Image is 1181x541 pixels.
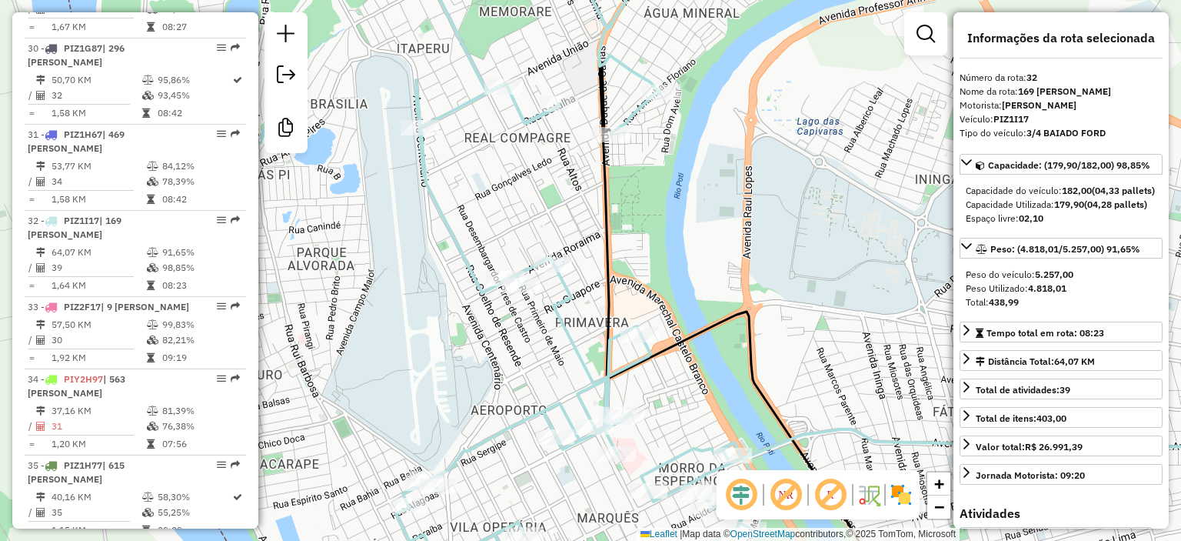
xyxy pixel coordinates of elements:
[51,278,146,293] td: 1,64 KM
[51,489,141,505] td: 40,16 KM
[147,439,155,449] i: Tempo total em rota
[157,105,231,121] td: 08:42
[966,198,1156,212] div: Capacidade Utilizada:
[217,374,226,383] em: Opções
[157,489,231,505] td: 58,30%
[51,260,146,276] td: 39
[767,476,804,513] span: Exibir NR
[51,192,146,207] td: 1,58 KM
[960,154,1163,175] a: Capacidade: (179,90/182,00) 98,85%
[233,75,242,85] i: Rota otimizada
[51,350,146,366] td: 1,92 KM
[147,177,158,186] i: % de utilização da cubagem
[960,407,1163,428] a: Total de itens:403,00
[28,174,35,189] td: /
[1036,412,1066,424] strong: 403,00
[960,71,1163,85] div: Número da rota:
[28,301,189,312] span: 33 -
[730,529,796,539] a: OpenStreetMap
[161,159,239,174] td: 84,12%
[934,497,944,516] span: −
[1054,199,1084,210] strong: 179,90
[28,260,35,276] td: /
[1019,212,1043,224] strong: 02,10
[161,317,239,332] td: 99,83%
[28,332,35,348] td: /
[157,88,231,103] td: 93,45%
[28,88,35,103] td: /
[157,505,231,520] td: 55,25%
[1018,85,1111,97] strong: 169 [PERSON_NAME]
[1060,384,1070,396] strong: 39
[960,506,1163,521] h4: Atividades
[960,238,1163,259] a: Peso: (4.818,01/5.257,00) 91,65%
[231,43,240,52] em: Rota exportada
[960,379,1163,399] a: Total de atividades:39
[161,332,239,348] td: 82,21%
[231,460,240,469] em: Rota exportada
[960,31,1163,45] h4: Informações da rota selecionada
[28,459,125,485] span: 35 -
[36,422,45,431] i: Total de Atividades
[976,355,1095,369] div: Distância Total:
[1054,356,1095,367] span: 64,07 KM
[147,281,155,290] i: Tempo total em rota
[990,243,1140,255] span: Peso: (4.818,01/5.257,00) 91,65%
[147,320,158,329] i: % de utilização do peso
[64,215,99,226] span: PIZ1I17
[147,162,158,171] i: % de utilização do peso
[1025,441,1083,453] strong: R$ 26.991,39
[51,72,141,88] td: 50,70 KM
[28,419,35,434] td: /
[960,436,1163,456] a: Valor total:R$ 26.991,39
[147,422,158,431] i: % de utilização da cubagem
[28,192,35,207] td: =
[1084,199,1147,210] strong: (04,28 pallets)
[101,301,189,312] span: | 9 [PERSON_NAME]
[64,301,101,312] span: PIZ2F17
[28,278,35,293] td: =
[36,493,45,502] i: Distância Total
[161,350,239,366] td: 09:19
[51,159,146,174] td: 53,77 KM
[161,260,239,276] td: 98,85%
[157,523,231,538] td: 09:09
[51,245,146,260] td: 64,07 KM
[889,483,913,507] img: Exibir/Ocultar setores
[812,476,849,513] span: Exibir rótulo
[1002,99,1076,111] strong: [PERSON_NAME]
[989,296,1019,308] strong: 438,99
[161,245,239,260] td: 91,65%
[161,436,239,452] td: 07:56
[976,440,1083,454] div: Valor total:
[966,282,1156,296] div: Peso Utilizado:
[976,469,1085,483] div: Jornada Motorista: 09:20
[960,126,1163,140] div: Tipo do veículo:
[1026,72,1037,83] strong: 32
[64,459,102,471] span: PIZ1H77
[1092,185,1155,196] strong: (04,33 pallets)
[51,332,146,348] td: 30
[36,248,45,257] i: Distância Total
[28,19,35,35] td: =
[147,22,155,32] i: Tempo total em rota
[1028,282,1066,294] strong: 4.818,01
[36,320,45,329] i: Distância Total
[142,75,154,85] i: % de utilização do peso
[1035,269,1073,280] strong: 5.257,00
[976,412,1066,426] div: Total de itens:
[36,508,45,517] i: Total de Atividades
[161,403,239,419] td: 81,39%
[28,42,125,68] span: 30 -
[28,436,35,452] td: =
[28,350,35,366] td: =
[51,419,146,434] td: 31
[51,317,146,332] td: 57,50 KM
[142,91,154,100] i: % de utilização da cubagem
[147,195,155,204] i: Tempo total em rota
[960,112,1163,126] div: Veículo:
[231,374,240,383] em: Rota exportada
[966,212,1156,225] div: Espaço livre:
[988,159,1150,171] span: Capacidade: (179,90/182,00) 98,85%
[910,18,941,49] a: Exibir filtros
